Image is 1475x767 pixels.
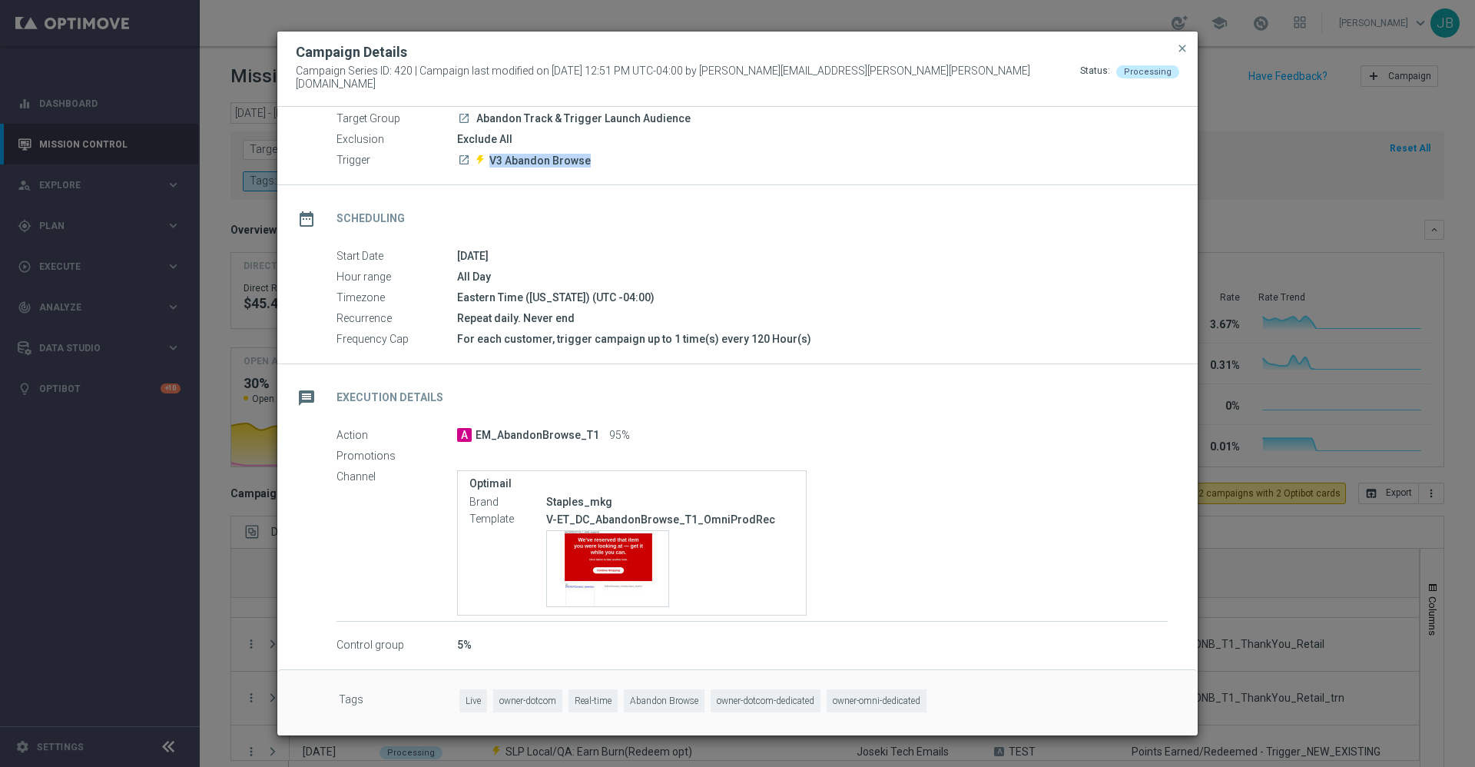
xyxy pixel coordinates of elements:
span: Abandon Browse [624,689,704,713]
div: Status: [1080,65,1110,91]
span: close [1176,42,1188,55]
p: V-ET_DC_AbandonBrowse_T1_OmniProdRec [546,513,794,526]
span: 95% [609,429,630,443]
label: Optimail [469,477,794,490]
div: All Day [457,269,1168,284]
div: [DATE] [457,248,1168,264]
label: Recurrence [336,312,457,326]
h2: Scheduling [336,211,405,226]
h2: Execution Details [336,390,443,405]
span: A [457,428,472,442]
i: launch [458,112,470,125]
div: Exclude All [457,131,1168,147]
i: date_range [293,205,320,233]
i: launch [458,154,470,166]
span: owner-dotcom-dedicated [711,689,820,713]
div: 5% [457,637,1168,652]
div: Repeat daily. Never end [457,310,1168,326]
label: Target Group [336,112,457,126]
span: Campaign Series ID: 420 | Campaign last modified on [DATE] 12:51 PM UTC-04:00 by [PERSON_NAME][EM... [296,65,1080,91]
label: Brand [469,496,546,510]
label: Exclusion [336,133,457,147]
label: Frequency Cap [336,333,457,347]
h2: Campaign Details [296,43,407,61]
label: Tags [339,689,459,713]
label: Hour range [336,271,457,284]
label: Channel [336,470,457,484]
label: Promotions [336,450,457,463]
a: launch [457,154,471,168]
label: Action [336,429,457,443]
span: Abandon Track & Trigger Launch Audience [476,112,691,126]
i: message [293,384,320,412]
label: Control group [336,639,457,652]
div: For each customer, trigger campaign up to 1 time(s) every 120 Hour(s) [457,331,1168,347]
span: Real-time [568,689,618,713]
span: V3 Abandon Browse [489,154,591,168]
colored-tag: Processing [1116,65,1179,77]
span: Live [459,689,487,713]
div: Staples_mkg [546,494,794,510]
label: Start Date [336,250,457,264]
div: Eastern Time ([US_STATE]) (UTC -04:00) [457,290,1168,305]
label: Template [469,513,546,526]
label: Timezone [336,291,457,305]
span: owner-omni-dedicated [827,689,926,713]
span: EM_AbandonBrowse_T1 [476,429,599,443]
label: Trigger [336,154,457,168]
span: Processing [1124,67,1172,77]
span: owner-dotcom [493,689,562,713]
a: launch [457,112,471,126]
